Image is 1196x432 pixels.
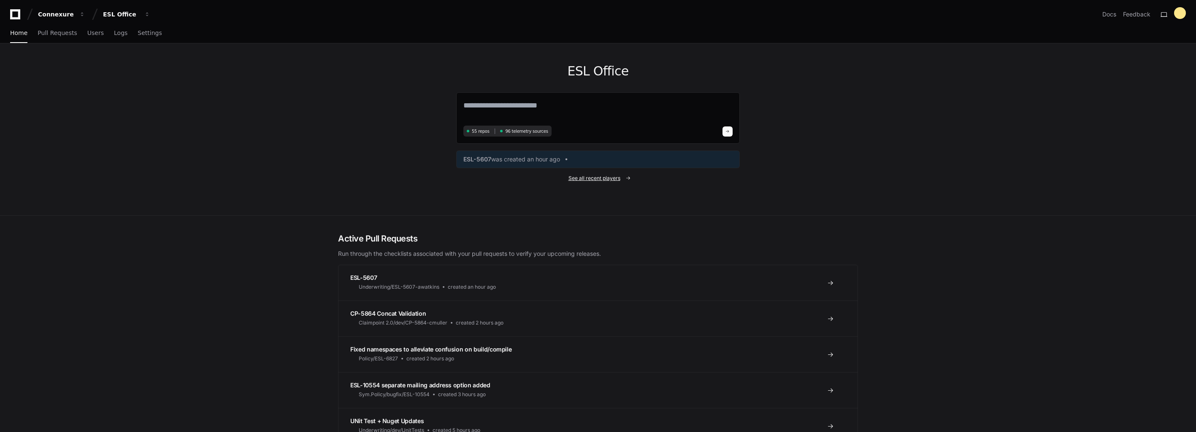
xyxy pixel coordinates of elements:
a: ESL-10554 separate mailing address option addedSym.Policy/bugfix/ESL-10554created 3 hours ago [338,372,858,408]
a: Docs [1102,10,1116,19]
span: Underwriting/ESL-5607-awatkins [359,284,439,290]
span: ESL-10554 separate mailing address option added [350,381,490,389]
span: UNit Test + Nuget Updates [350,417,424,424]
a: CP-5864 Concat ValidationClaimpoint 2.0/dev/CP-5864-cmullercreated 2 hours ago [338,301,858,336]
span: Claimpoint 2.0/dev/CP-5864-cmuller [359,319,447,326]
a: ESL-5607was created an hour ago [463,155,733,164]
a: Users [87,24,104,43]
span: ESL-5607 [350,274,377,281]
h1: ESL Office [456,64,740,79]
a: See all recent players [456,175,740,182]
span: Home [10,30,27,35]
a: ESL-5607Underwriting/ESL-5607-awatkinscreated an hour ago [338,265,858,301]
button: ESL Office [100,7,154,22]
a: Fixed namespaces to alleviate confusion on build/compilePolicy/ESL-6827created 2 hours ago [338,336,858,372]
span: Settings [138,30,162,35]
div: Connexure [38,10,74,19]
a: Pull Requests [38,24,77,43]
span: Pull Requests [38,30,77,35]
button: Connexure [35,7,89,22]
h2: Active Pull Requests [338,233,858,244]
div: ESL Office [103,10,139,19]
span: See all recent players [568,175,620,182]
a: Home [10,24,27,43]
span: 96 telemetry sources [505,128,548,134]
span: created an hour ago [448,284,496,290]
span: created 3 hours ago [438,391,486,398]
p: Run through the checklists associated with your pull requests to verify your upcoming releases. [338,250,858,258]
span: Fixed namespaces to alleviate confusion on build/compile [350,346,511,353]
span: created 2 hours ago [456,319,503,326]
span: Policy/ESL-6827 [359,355,398,362]
span: Sym.Policy/bugfix/ESL-10554 [359,391,430,398]
span: CP-5864 Concat Validation [350,310,426,317]
span: was created an hour ago [491,155,560,164]
span: created 2 hours ago [406,355,454,362]
a: Settings [138,24,162,43]
span: Logs [114,30,127,35]
a: Logs [114,24,127,43]
span: 55 repos [472,128,490,134]
span: Users [87,30,104,35]
span: ESL-5607 [463,155,491,164]
button: Feedback [1123,10,1150,19]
